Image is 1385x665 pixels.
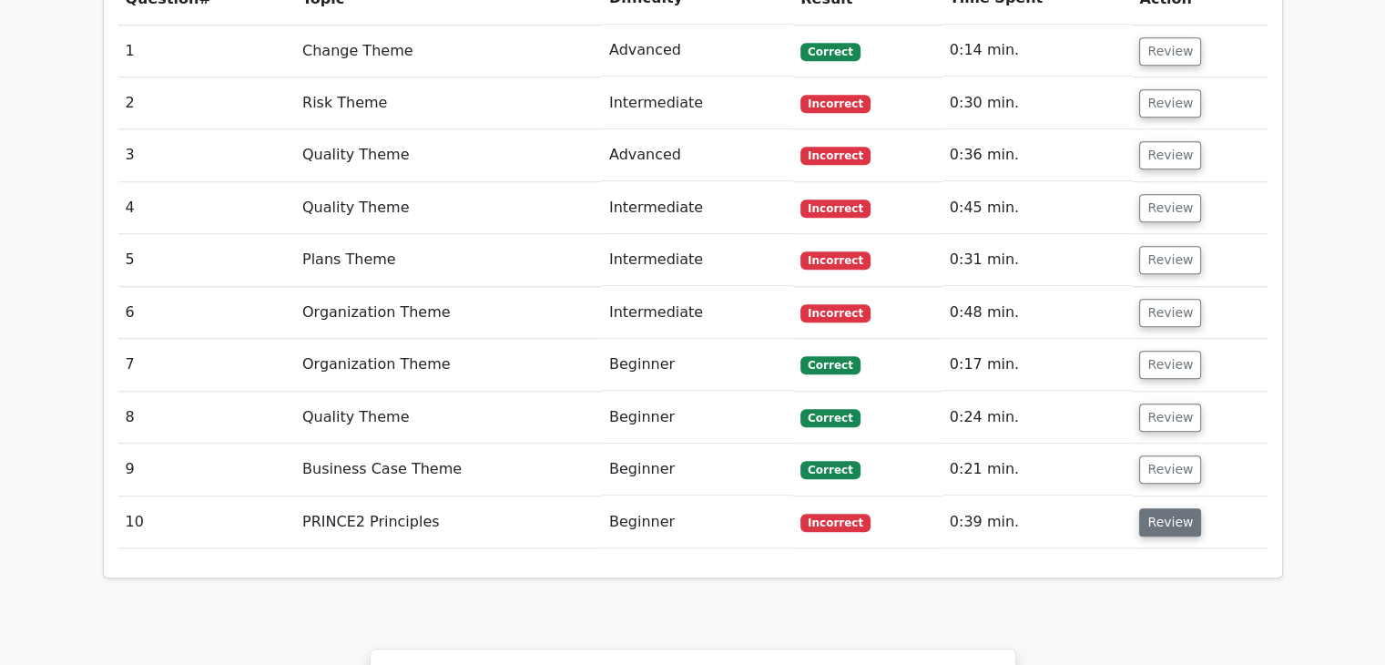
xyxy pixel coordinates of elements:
span: Correct [800,43,860,61]
td: 5 [118,234,295,286]
td: Organization Theme [295,287,602,339]
td: Change Theme [295,25,602,77]
span: Incorrect [800,199,871,218]
button: Review [1139,194,1201,222]
td: Intermediate [602,77,793,129]
td: Organization Theme [295,339,602,391]
td: Beginner [602,496,793,548]
td: 0:30 min. [942,77,1133,129]
button: Review [1139,246,1201,274]
span: Incorrect [800,147,871,165]
span: Correct [800,461,860,479]
button: Review [1139,141,1201,169]
button: Review [1139,404,1201,432]
span: Correct [800,409,860,427]
span: Incorrect [800,95,871,113]
td: 0:17 min. [942,339,1133,391]
span: Incorrect [800,304,871,322]
td: Advanced [602,129,793,181]
td: 0:14 min. [942,25,1133,77]
td: PRINCE2 Principles [295,496,602,548]
td: 0:48 min. [942,287,1133,339]
td: Advanced [602,25,793,77]
td: 4 [118,182,295,234]
span: Correct [800,356,860,374]
td: 3 [118,129,295,181]
td: Beginner [602,444,793,496]
td: 1 [118,25,295,77]
td: Intermediate [602,182,793,234]
td: 2 [118,77,295,129]
td: 0:31 min. [942,234,1133,286]
td: 0:39 min. [942,496,1133,548]
td: 9 [118,444,295,496]
td: Quality Theme [295,392,602,444]
span: Incorrect [800,251,871,270]
td: Intermediate [602,287,793,339]
td: 10 [118,496,295,548]
td: 7 [118,339,295,391]
td: Risk Theme [295,77,602,129]
td: 0:21 min. [942,444,1133,496]
td: Business Case Theme [295,444,602,496]
td: 6 [118,287,295,339]
button: Review [1139,299,1201,327]
td: Beginner [602,392,793,444]
td: Intermediate [602,234,793,286]
button: Review [1139,89,1201,118]
td: 0:24 min. [942,392,1133,444]
button: Review [1139,37,1201,66]
td: Quality Theme [295,182,602,234]
button: Review [1139,508,1201,537]
td: Quality Theme [295,129,602,181]
td: Plans Theme [295,234,602,286]
button: Review [1139,351,1201,379]
td: 8 [118,392,295,444]
td: Beginner [602,339,793,391]
td: 0:45 min. [942,182,1133,234]
td: 0:36 min. [942,129,1133,181]
span: Incorrect [800,514,871,532]
button: Review [1139,455,1201,484]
